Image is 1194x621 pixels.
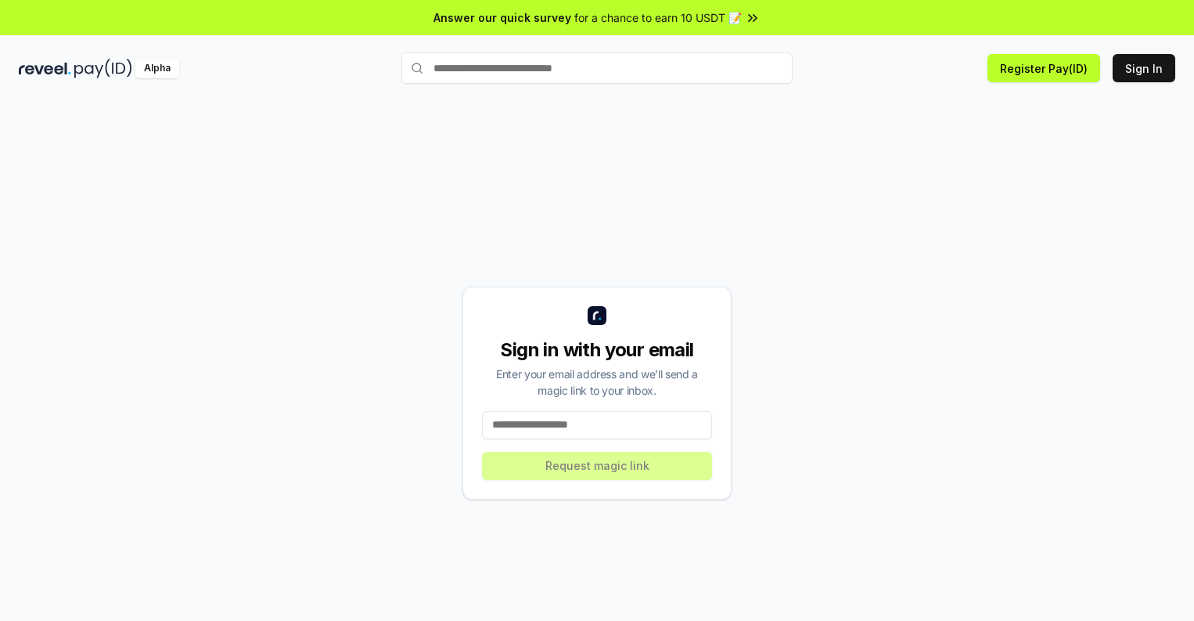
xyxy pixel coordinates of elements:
img: logo_small [588,306,606,325]
div: Sign in with your email [482,338,712,363]
img: reveel_dark [19,59,71,78]
div: Enter your email address and we’ll send a magic link to your inbox. [482,366,712,399]
button: Sign In [1113,54,1175,82]
button: Register Pay(ID) [987,54,1100,82]
span: for a chance to earn 10 USDT 📝 [574,9,742,26]
img: pay_id [74,59,132,78]
div: Alpha [135,59,179,78]
span: Answer our quick survey [433,9,571,26]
